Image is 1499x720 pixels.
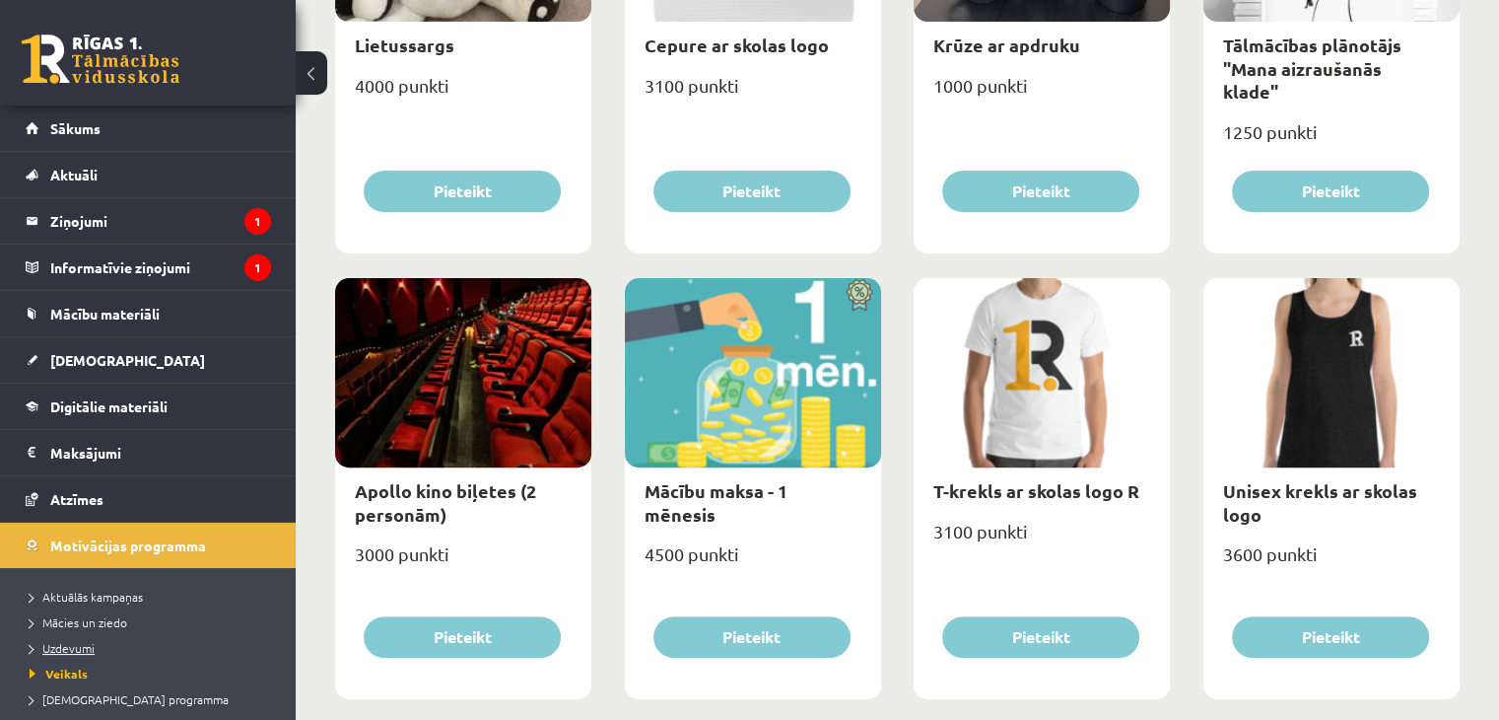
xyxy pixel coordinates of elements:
i: 1 [244,254,271,281]
a: Motivācijas programma [26,523,271,568]
a: Mācību maksa - 1 mēnesis [645,479,787,525]
a: Digitālie materiāli [26,384,271,429]
span: Uzdevumi [30,640,95,656]
span: Digitālie materiāli [50,397,168,415]
a: Unisex krekls ar skolas logo [1223,479,1417,525]
button: Pieteikt [364,616,561,658]
a: [DEMOGRAPHIC_DATA] [26,337,271,383]
a: Mācību materiāli [26,291,271,336]
a: Krūze ar apdruku [933,34,1080,56]
button: Pieteikt [1232,616,1429,658]
legend: Ziņojumi [50,198,271,244]
div: 3600 punkti [1203,538,1460,587]
div: 3100 punkti [625,69,881,118]
span: Aktuāli [50,166,98,183]
a: Mācies un ziedo [30,613,276,631]
button: Pieteikt [364,171,561,212]
span: Mācību materiāli [50,305,160,323]
a: Cepure ar skolas logo [645,34,829,56]
div: 1000 punkti [914,69,1170,118]
button: Pieteikt [942,616,1139,658]
a: Aktuāli [26,152,271,197]
button: Pieteikt [942,171,1139,212]
legend: Maksājumi [50,430,271,475]
span: Motivācijas programma [50,537,206,554]
button: Pieteikt [1232,171,1429,212]
div: 4000 punkti [335,69,591,118]
a: Sākums [26,106,271,151]
button: Pieteikt [653,616,851,658]
a: Lietussargs [355,34,454,56]
span: Aktuālās kampaņas [30,589,143,605]
a: Aktuālās kampaņas [30,588,276,606]
a: Ziņojumi1 [26,198,271,244]
div: 4500 punkti [625,538,881,587]
a: Rīgas 1. Tālmācības vidusskola [22,35,179,84]
a: Tālmācības plānotājs "Mana aizraušanās klade" [1223,34,1401,103]
a: Veikals [30,665,276,683]
a: Informatīvie ziņojumi1 [26,245,271,290]
img: Atlaide [837,278,881,312]
i: 1 [244,208,271,235]
div: 1250 punkti [1203,115,1460,165]
span: Atzīmes [50,490,103,508]
legend: Informatīvie ziņojumi [50,245,271,290]
span: [DEMOGRAPHIC_DATA] programma [30,691,229,707]
button: Pieteikt [653,171,851,212]
a: T-krekls ar skolas logo R [933,479,1139,502]
a: Uzdevumi [30,639,276,657]
span: Mācies un ziedo [30,614,127,630]
span: Sākums [50,119,101,137]
a: Maksājumi [26,430,271,475]
a: [DEMOGRAPHIC_DATA] programma [30,690,276,708]
a: Apollo kino biļetes (2 personām) [355,479,536,525]
div: 3100 punkti [914,515,1170,564]
a: Atzīmes [26,476,271,522]
span: [DEMOGRAPHIC_DATA] [50,351,205,369]
div: 3000 punkti [335,538,591,587]
span: Veikals [30,666,88,682]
